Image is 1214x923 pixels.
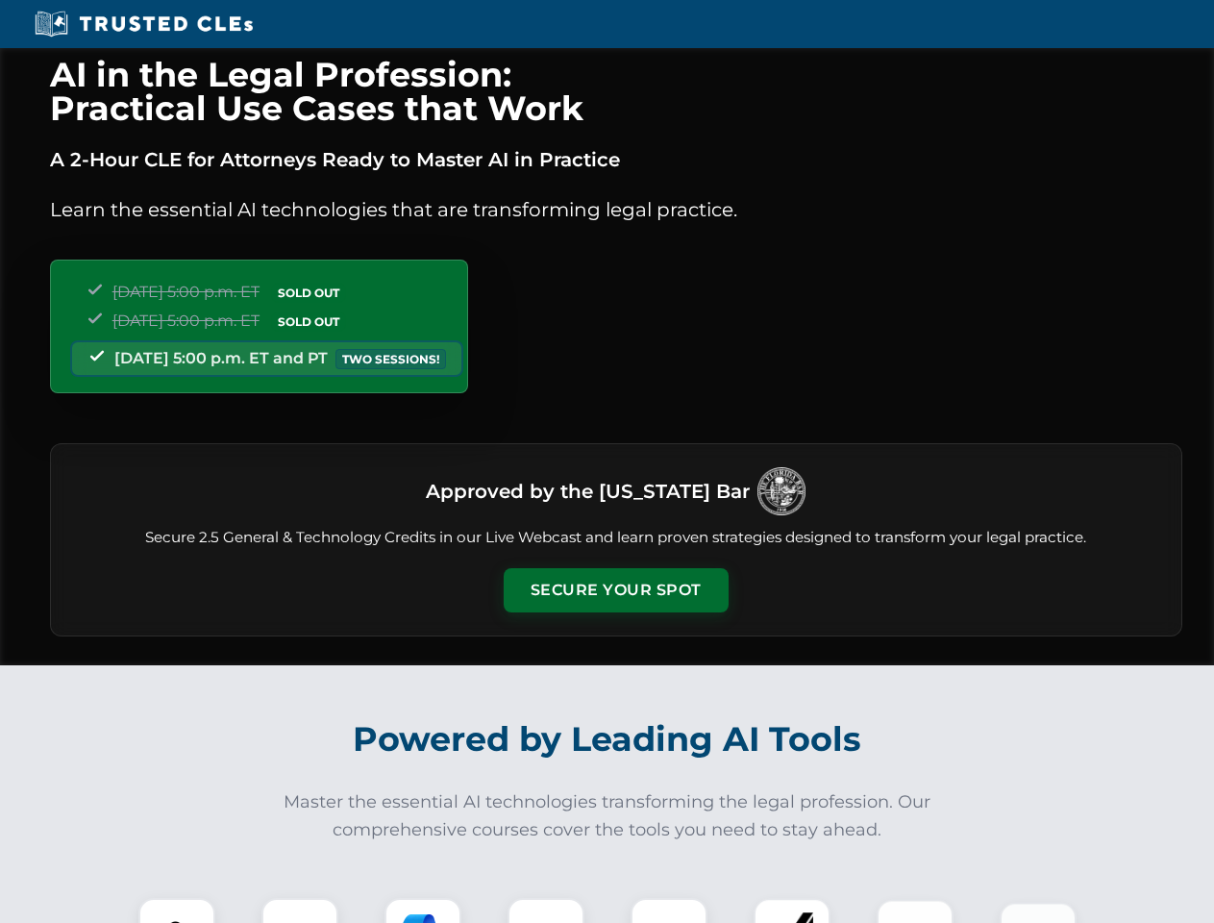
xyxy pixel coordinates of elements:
p: Secure 2.5 General & Technology Credits in our Live Webcast and learn proven strategies designed ... [74,527,1158,549]
p: Learn the essential AI technologies that are transforming legal practice. [50,194,1182,225]
img: Trusted CLEs [29,10,259,38]
h1: AI in the Legal Profession: Practical Use Cases that Work [50,58,1182,125]
span: [DATE] 5:00 p.m. ET [112,283,260,301]
span: SOLD OUT [271,283,346,303]
p: A 2-Hour CLE for Attorneys Ready to Master AI in Practice [50,144,1182,175]
h2: Powered by Leading AI Tools [75,706,1140,773]
h3: Approved by the [US_STATE] Bar [426,474,750,509]
span: [DATE] 5:00 p.m. ET [112,312,260,330]
span: SOLD OUT [271,312,346,332]
button: Secure Your Spot [504,568,729,612]
img: Logo [757,467,805,515]
p: Master the essential AI technologies transforming the legal profession. Our comprehensive courses... [271,788,944,844]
